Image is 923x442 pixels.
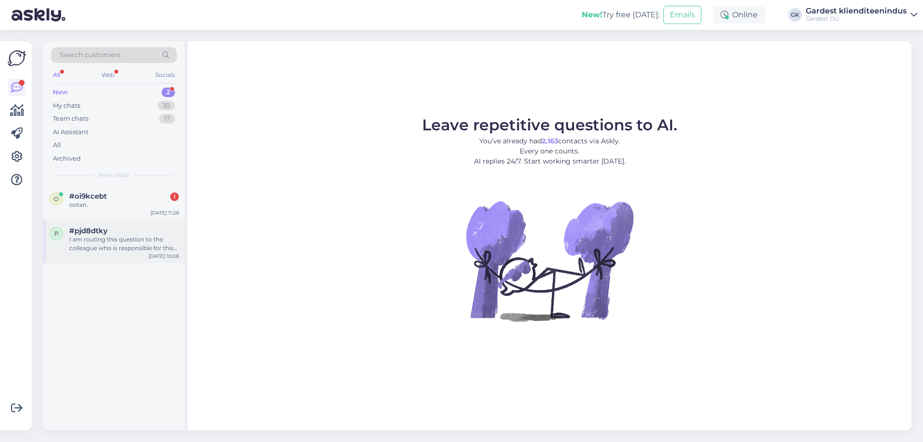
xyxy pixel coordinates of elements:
[54,195,59,202] span: o
[53,127,88,137] div: AI Assistant
[162,88,175,97] div: 2
[69,227,108,235] span: #pjd8dtky
[582,9,660,21] div: Try free [DATE]:
[51,69,62,81] div: All
[170,192,179,201] div: 1
[53,101,80,111] div: My chats
[713,6,765,24] div: Online
[8,49,26,67] img: Askly Logo
[663,6,701,24] button: Emails
[806,7,917,23] a: Gardest klienditeenindusGardest OÜ
[99,171,129,179] span: New chats
[806,7,907,15] div: Gardest klienditeenindus
[100,69,116,81] div: Web
[422,115,677,134] span: Leave repetitive questions to AI.
[69,192,107,201] span: #oi9kcebt
[69,235,179,253] div: I am routing this question to the colleague who is responsible for this topic. The reply might ta...
[159,114,175,124] div: 17
[53,88,68,97] div: New
[149,253,179,260] div: [DATE] 10:08
[158,101,175,111] div: 30
[53,140,61,150] div: All
[53,114,88,124] div: Team chats
[150,209,179,216] div: [DATE] 11:28
[422,136,677,166] p: You’ve already had contacts via Askly. Every one counts. AI replies 24/7. Start working smarter [...
[69,201,179,209] div: ootan.
[582,10,602,19] b: New!
[60,50,121,60] span: Search customers
[806,15,907,23] div: Gardest OÜ
[54,230,59,237] span: p
[788,8,802,22] div: GK
[542,137,558,145] b: 2,163
[153,69,177,81] div: Socials
[53,154,81,164] div: Archived
[463,174,636,347] img: No Chat active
